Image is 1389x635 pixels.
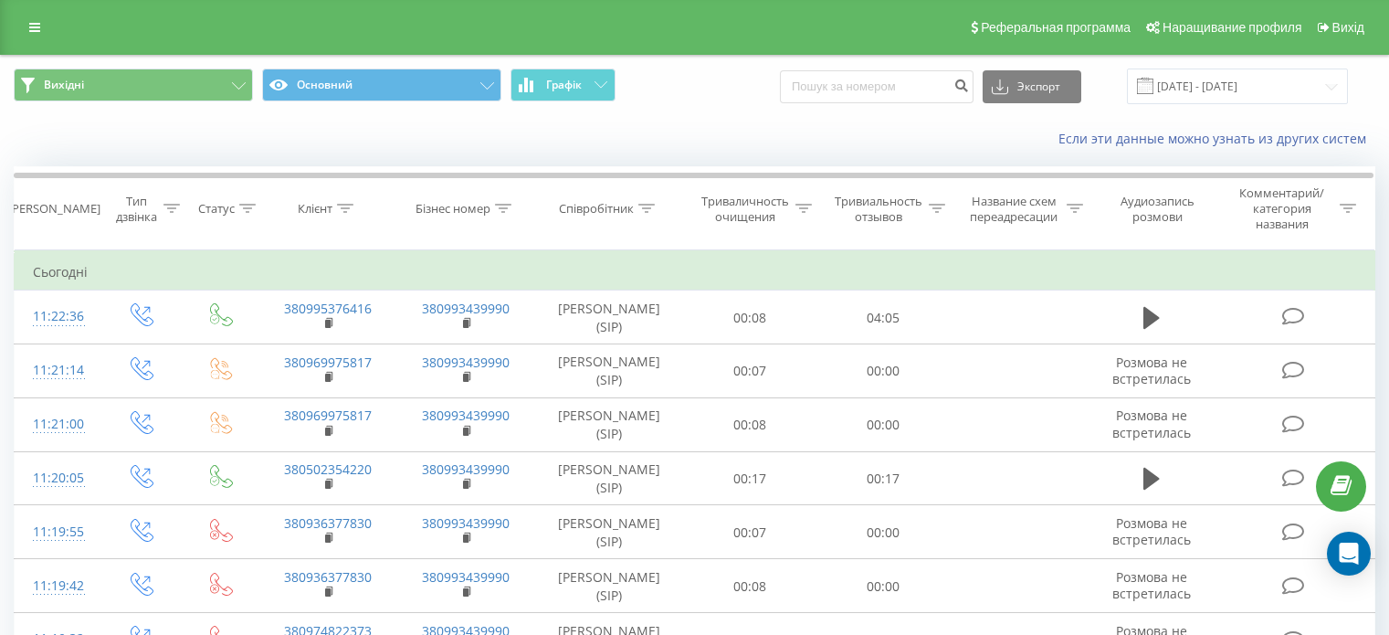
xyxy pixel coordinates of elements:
[733,309,766,326] font: 00:08
[33,577,84,594] font: 11:19:42
[298,200,332,217] font: Клієнт
[983,70,1081,103] button: Экспорт
[558,460,660,496] font: [PERSON_NAME] (SIP)
[284,568,372,586] a: 380936377830
[422,568,510,586] a: 380993439990
[33,523,84,540] font: 11:19:55
[867,416,900,433] font: 00:00
[510,69,616,101] button: Графік
[867,577,900,595] font: 00:00
[14,69,253,101] button: Вихідні
[780,70,973,103] input: Пошук за номером
[1121,193,1194,225] font: Аудиозапись розмови
[867,470,900,487] font: 00:17
[284,514,372,532] a: 380936377830
[1332,20,1364,35] font: Вихід
[559,200,634,217] font: Співробітник
[33,415,84,432] font: 11:21:00
[284,460,372,478] a: 380502354220
[33,469,84,486] font: 11:20:05
[33,307,84,324] font: 11:22:36
[733,470,766,487] font: 00:17
[835,193,922,225] font: Тривиальность отзывов
[33,263,88,280] font: Сьогодні
[558,514,660,550] font: [PERSON_NAME] (SIP)
[284,407,372,424] a: 380969975817
[558,354,660,389] font: [PERSON_NAME] (SIP)
[422,407,510,424] a: 380993439990
[733,416,766,433] font: 00:08
[867,524,900,541] font: 00:00
[1327,532,1371,576] div: Открытый Интерком Мессенджер
[867,309,900,326] font: 04:05
[1058,130,1375,147] a: Если эти данные можно узнать из других систем
[1239,185,1324,232] font: Комментарий/категория названия
[558,407,660,442] font: [PERSON_NAME] (SIP)
[1112,568,1191,602] font: Розмова не встретилась
[981,20,1131,35] font: Реферальная программа
[701,193,789,225] font: Триваличность очищения
[1058,130,1366,147] font: Если эти данные можно узнать из других систем
[116,193,157,225] font: Тип дзвінка
[867,363,900,380] font: 00:00
[1112,354,1191,387] font: Розмова не встретилась
[262,69,501,101] button: Основний
[422,354,510,371] a: 380993439990
[1112,514,1191,548] font: Розмова не встретилась
[422,460,510,478] a: 380993439990
[284,354,372,371] a: 380969975817
[33,361,84,378] font: 11:21:14
[1017,79,1060,94] font: Экспорт
[546,77,582,92] font: Графік
[284,300,372,317] a: 380995376416
[198,200,235,217] font: Статус
[1112,407,1191,440] font: Розмова не встретилась
[422,514,510,532] a: 380993439990
[8,200,100,217] font: [PERSON_NAME]
[422,300,510,317] a: 380993439990
[733,577,766,595] font: 00:08
[1163,20,1301,35] font: Наращивание профиля
[970,193,1058,225] font: Название схем переадресации
[44,77,84,92] font: Вихідні
[733,524,766,541] font: 00:07
[297,77,353,92] font: Основний
[558,300,660,335] font: [PERSON_NAME] (SIP)
[733,363,766,380] font: 00:07
[558,568,660,604] font: [PERSON_NAME] (SIP)
[416,200,490,217] font: Бізнес номер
